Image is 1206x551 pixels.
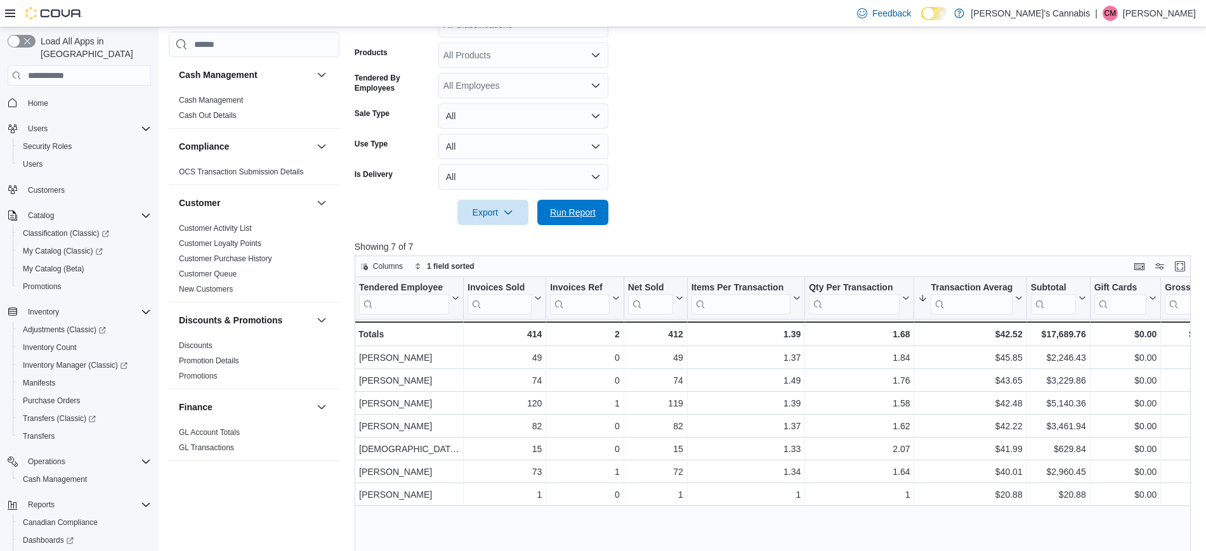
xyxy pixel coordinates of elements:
button: Cash Management [179,68,311,81]
div: 15 [628,442,683,457]
span: Transfers (Classic) [23,413,96,424]
span: Adjustments (Classic) [23,325,106,335]
button: Finance [314,399,329,415]
button: Cash Management [13,470,156,488]
div: 120 [468,396,542,412]
a: Inventory Count [18,340,82,355]
button: Gift Cards [1094,282,1157,314]
p: | [1095,6,1098,21]
div: $41.99 [918,442,1022,457]
span: Inventory [28,307,59,317]
button: Compliance [179,140,311,153]
div: 0 [550,351,619,366]
div: $2,246.43 [1030,351,1085,366]
div: [PERSON_NAME] [359,465,459,480]
span: Promotions [18,279,151,294]
div: 0 [550,442,619,457]
div: Items Per Transaction [691,282,790,314]
div: 72 [628,465,683,480]
a: OCS Transaction Submission Details [179,167,304,176]
div: Subtotal [1030,282,1075,294]
div: 0 [550,488,619,503]
label: Tendered By Employees [355,73,433,93]
button: Manifests [13,374,156,392]
a: Security Roles [18,139,77,154]
a: Promotions [18,279,67,294]
a: Cash Out Details [179,111,237,120]
div: 2 [550,327,619,342]
div: 1 [691,488,801,503]
label: Is Delivery [355,169,393,179]
span: Inventory Count [18,340,151,355]
a: Inventory Manager (Classic) [18,358,133,373]
div: 1.39 [691,327,801,342]
div: Net Sold [627,282,672,294]
div: Subtotal [1030,282,1075,314]
span: Operations [23,454,151,469]
span: Dashboards [23,535,74,545]
p: [PERSON_NAME]'s Cannabis [971,6,1090,21]
div: Customer [169,221,339,302]
a: Transfers [18,429,60,444]
button: Discounts & Promotions [314,313,329,328]
div: $42.22 [918,419,1022,434]
span: Cash Management [18,472,151,487]
div: 15 [468,442,542,457]
span: Inventory Manager (Classic) [23,360,128,370]
span: Cash Out Details [179,110,237,120]
div: Qty Per Transaction [809,282,900,294]
div: 414 [468,327,542,342]
div: Net Sold [627,282,672,314]
span: Adjustments (Classic) [18,322,151,337]
span: Dark Mode [921,20,922,21]
a: Adjustments (Classic) [18,322,111,337]
span: Transfers [23,431,55,441]
h3: Cash Management [179,68,258,81]
a: Discounts [179,341,213,350]
button: Columns [355,259,408,274]
span: Customer Activity List [179,223,252,233]
button: Keyboard shortcuts [1132,259,1147,274]
div: 1.37 [691,351,801,366]
button: All [438,134,608,159]
button: Display options [1152,259,1167,274]
div: 1 [809,488,910,503]
a: My Catalog (Classic) [13,242,156,260]
div: [PERSON_NAME] [359,419,459,434]
div: Finance [169,425,339,460]
a: Customers [23,183,70,198]
h3: Customer [179,197,220,209]
div: Carlos Munoz [1103,6,1118,21]
span: Purchase Orders [23,396,81,406]
a: Classification (Classic) [13,224,156,242]
a: Users [18,157,48,172]
span: My Catalog (Classic) [23,246,103,256]
div: Tendered Employee [359,282,449,314]
a: Adjustments (Classic) [13,321,156,339]
span: Home [28,98,48,108]
span: Reports [28,500,55,510]
button: Open list of options [591,50,601,60]
div: Discounts & Promotions [169,338,339,389]
div: 1.64 [809,465,910,480]
span: Discounts [179,340,213,351]
img: Cova [25,7,82,20]
div: 119 [628,396,683,412]
div: [PERSON_NAME] [359,373,459,389]
div: $0.00 [1094,465,1157,480]
a: Customer Queue [179,269,237,278]
div: 74 [468,373,542,389]
button: Users [13,155,156,173]
div: $0.00 [1094,488,1157,503]
a: Manifests [18,375,60,391]
label: Use Type [355,139,388,149]
span: Home [23,94,151,110]
a: GL Account Totals [179,428,240,437]
div: [PERSON_NAME] [359,351,459,366]
div: $40.01 [918,465,1022,480]
button: Qty Per Transaction [809,282,910,314]
button: Customers [3,181,156,199]
span: Operations [28,457,65,467]
div: 2.07 [809,442,910,457]
div: Invoices Sold [468,282,532,314]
